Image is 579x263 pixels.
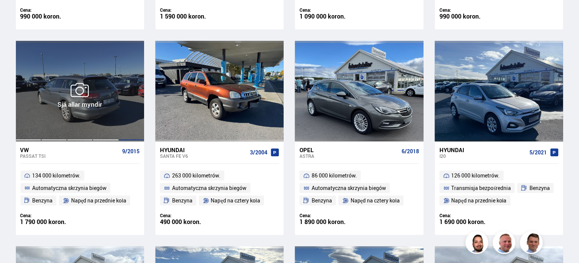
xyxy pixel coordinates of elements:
font: Automatyczna skrzynia biegów [172,184,247,191]
font: Cena: [20,212,32,218]
font: Automatyczna skrzynia biegów [312,184,386,191]
font: 134 000 kilometrów. [32,172,81,179]
button: Otwórz interfejs czatu LiveChat [6,3,29,26]
font: Cena: [300,212,311,218]
font: 1 790 000 koron. [20,218,67,226]
a: Hyundai Santa Fe V6 3/2004 263 000 kilometrów. Automatyczna skrzynia biegów Benzyna Napęd na czte... [155,142,284,235]
font: Napęd na przednie koła [452,197,507,204]
font: 3/2004 [250,149,267,156]
font: 1 590 000 koron. [160,12,206,20]
font: 263 000 kilometrów. [172,172,220,179]
font: Cena: [439,212,451,218]
font: Cena: [439,7,451,13]
a: Hyundai i20 5/2021 126 000 kilometrów. Transmisja bezpośrednia Benzyna Napęd na przednie koła Cen... [435,142,563,235]
font: 5/2021 [529,149,547,156]
font: Opel [300,146,314,154]
font: 86 000 kilometrów. [312,172,357,179]
font: Transmisja bezpośrednia [452,184,511,191]
font: Benzyna [529,184,550,191]
font: Benzyna [32,197,53,204]
font: 9/2015 [122,148,140,155]
font: Cena: [300,7,311,13]
font: i20 [439,153,446,159]
font: Napęd na cztery koła [211,197,260,204]
font: 1 690 000 koron. [439,218,486,226]
font: Cena: [20,7,32,13]
font: 6/2018 [402,148,419,155]
font: 990 000 koron. [439,12,481,20]
font: Benzyna [312,197,332,204]
font: Napęd na przednie koła [71,197,126,204]
a: VW Passat TSI 9/2015 134 000 kilometrów. Automatyczna skrzynia biegów Benzyna Napęd na przednie k... [16,142,144,235]
a: Opel ASTRA 6/2018 86 000 kilometrów. Automatyczna skrzynia biegów Benzyna Napęd na cztery koła Ce... [295,142,423,235]
font: Cena: [160,212,171,218]
font: ASTRA [300,153,314,159]
font: Hyundai [160,146,185,154]
font: Santa Fe V6 [160,153,188,159]
font: 126 000 kilometrów. [452,172,500,179]
font: 1 890 000 koron. [300,218,346,226]
font: Cena: [160,7,171,13]
font: Automatyczna skrzynia biegów [32,184,107,191]
font: 490 000 koron. [160,218,201,226]
font: 990 000 koron. [20,12,62,20]
font: Passat TSI [20,153,46,159]
img: nhp88E3Fdnt1Opn2.png [467,232,489,255]
font: Hyundai [439,146,464,154]
font: VW [20,146,29,154]
font: Benzyna [172,197,192,204]
img: siFngHWaQ9KaOqBr.png [494,232,517,255]
img: FbJEzSuNWCJXmdc-.webp [521,232,544,255]
font: 1 090 000 koron. [300,12,346,20]
font: Napęd na cztery koła [351,197,400,204]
